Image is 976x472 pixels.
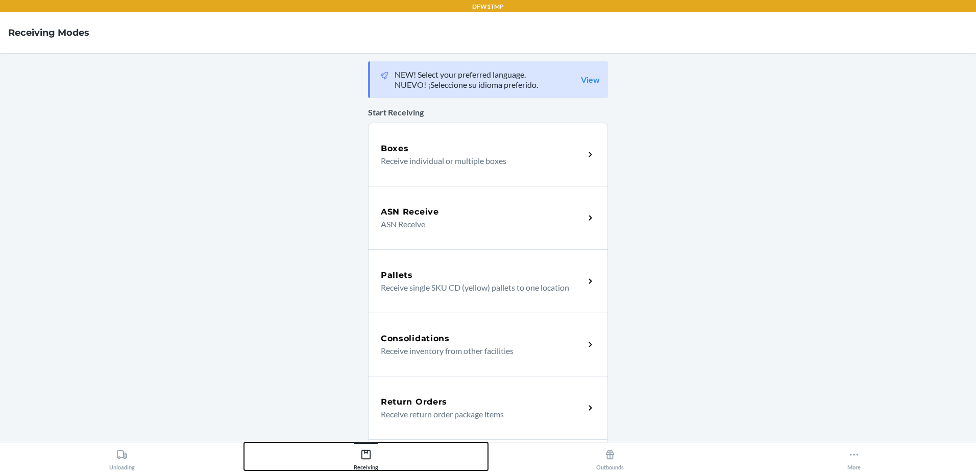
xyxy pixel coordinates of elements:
a: View [581,75,600,85]
a: BoxesReceive individual or multiple boxes [368,123,608,186]
h5: ASN Receive [381,206,439,218]
div: Receiving [354,445,378,470]
button: Receiving [244,442,488,470]
button: Outbounds [488,442,732,470]
p: NEW! Select your preferred language. [395,69,538,80]
div: More [847,445,861,470]
p: Receive return order package items [381,408,576,420]
button: More [732,442,976,470]
div: Unloading [109,445,135,470]
h4: Receiving Modes [8,26,89,39]
a: PalletsReceive single SKU CD (yellow) pallets to one location [368,249,608,313]
a: Return OrdersReceive return order package items [368,376,608,439]
p: Receive individual or multiple boxes [381,155,576,167]
p: DFW1TMP [472,2,504,11]
a: ConsolidationsReceive inventory from other facilities [368,313,608,376]
p: Receive inventory from other facilities [381,345,576,357]
a: ASN ReceiveASN Receive [368,186,608,249]
p: Start Receiving [368,106,608,119]
h5: Boxes [381,143,409,155]
p: NUEVO! ¡Seleccione su idioma preferido. [395,80,538,90]
div: Outbounds [596,445,624,470]
h5: Pallets [381,269,413,281]
p: Receive single SKU CD (yellow) pallets to one location [381,281,576,294]
h5: Return Orders [381,396,447,408]
h5: Consolidations [381,333,450,345]
p: ASN Receive [381,218,576,230]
